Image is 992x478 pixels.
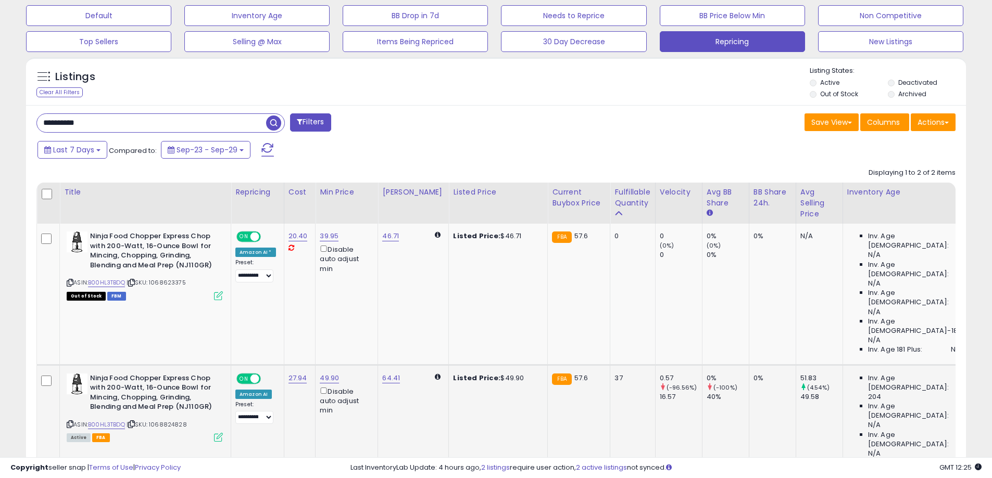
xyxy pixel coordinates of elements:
[868,392,881,402] span: 204
[237,374,250,383] span: ON
[10,462,48,472] strong: Copyright
[818,5,963,26] button: Non Competitive
[868,345,923,354] span: Inv. Age 181 Plus:
[660,31,805,52] button: Repricing
[552,231,571,243] small: FBA
[820,89,858,98] label: Out of Stock
[382,373,400,383] a: 64.41
[868,335,881,345] span: N/A
[235,390,272,399] div: Amazon AI
[911,113,956,131] button: Actions
[868,402,963,420] span: Inv. Age [DEMOGRAPHIC_DATA]:
[453,373,500,383] b: Listed Price:
[350,463,982,473] div: Last InventoryLab Update: 4 hours ago, require user action, not synced.
[660,373,702,383] div: 0.57
[184,5,330,26] button: Inventory Age
[667,383,697,392] small: (-96.56%)
[805,113,859,131] button: Save View
[868,449,881,458] span: N/A
[898,78,937,87] label: Deactivated
[237,232,250,241] span: ON
[481,462,510,472] a: 2 listings
[818,31,963,52] button: New Listings
[127,278,186,287] span: | SKU: 1068623375
[67,231,223,299] div: ASIN:
[868,250,881,260] span: N/A
[707,241,721,250] small: (0%)
[939,462,982,472] span: 2025-10-8 12:25 GMT
[800,392,843,402] div: 49.58
[67,433,91,442] span: All listings currently available for purchase on Amazon
[847,187,967,198] div: Inventory Age
[89,462,133,472] a: Terms of Use
[574,231,588,241] span: 57.6
[868,317,963,335] span: Inv. Age [DEMOGRAPHIC_DATA]-180:
[320,243,370,274] div: Disable auto adjust min
[660,392,702,402] div: 16.57
[67,231,87,252] img: 41sXXtujErL._SL40_.jpg
[135,462,181,472] a: Privacy Policy
[707,392,749,402] div: 40%
[713,383,737,392] small: (-100%)
[660,250,702,260] div: 0
[951,345,963,354] span: N/A
[800,231,835,241] div: N/A
[660,187,698,198] div: Velocity
[290,113,331,132] button: Filters
[67,373,87,394] img: 41sXXtujErL._SL40_.jpg
[707,187,745,209] div: Avg BB Share
[235,187,280,198] div: Repricing
[552,187,606,209] div: Current Buybox Price
[868,307,881,317] span: N/A
[235,248,276,257] div: Amazon AI *
[320,373,339,383] a: 49.90
[320,385,370,416] div: Disable auto adjust min
[127,420,187,429] span: | SKU: 1068824828
[574,373,588,383] span: 57.6
[177,145,237,155] span: Sep-23 - Sep-29
[235,401,276,424] div: Preset:
[810,66,966,76] p: Listing States:
[161,141,250,159] button: Sep-23 - Sep-29
[88,278,125,287] a: B00HL3TBDQ
[501,5,646,26] button: Needs to Reprice
[660,5,805,26] button: BB Price Below Min
[754,187,792,209] div: BB Share 24h.
[90,373,217,415] b: Ninja Food Chopper Express Chop with 200-Watt, 16-Ounce Bowl for Mincing, Chopping, Grinding, Ble...
[707,209,713,218] small: Avg BB Share.
[55,70,95,84] h5: Listings
[868,288,963,307] span: Inv. Age [DEMOGRAPHIC_DATA]:
[453,231,539,241] div: $46.71
[67,292,106,301] span: All listings that are currently out of stock and unavailable for purchase on Amazon
[343,31,488,52] button: Items Being Repriced
[800,373,843,383] div: 51.83
[90,231,217,273] b: Ninja Food Chopper Express Chop with 200-Watt, 16-Ounce Bowl for Mincing, Chopping, Grinding, Ble...
[867,117,900,127] span: Columns
[107,292,126,301] span: FBM
[10,463,181,473] div: seller snap | |
[869,168,956,178] div: Displaying 1 to 2 of 2 items
[184,31,330,52] button: Selling @ Max
[37,141,107,159] button: Last 7 Days
[614,231,647,241] div: 0
[707,231,749,241] div: 0%
[707,250,749,260] div: 0%
[109,146,157,156] span: Compared to:
[754,373,788,383] div: 0%
[800,187,838,219] div: Avg Selling Price
[288,231,308,241] a: 20.40
[807,383,830,392] small: (4.54%)
[453,231,500,241] b: Listed Price:
[64,187,227,198] div: Title
[259,374,276,383] span: OFF
[88,420,125,429] a: B00HL3TBDQ
[820,78,839,87] label: Active
[320,187,373,198] div: Min Price
[259,232,276,241] span: OFF
[92,433,110,442] span: FBA
[53,145,94,155] span: Last 7 Days
[382,231,399,241] a: 46.71
[552,373,571,385] small: FBA
[707,373,749,383] div: 0%
[453,373,539,383] div: $49.90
